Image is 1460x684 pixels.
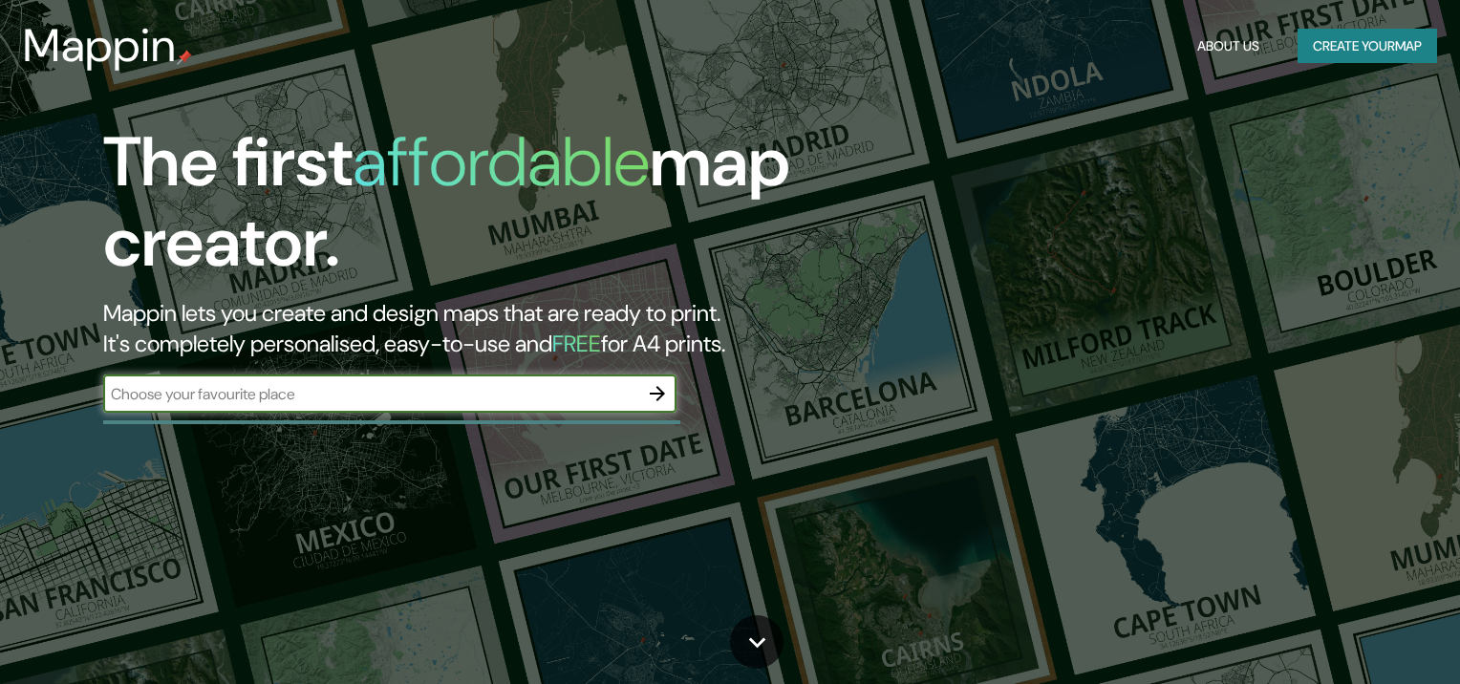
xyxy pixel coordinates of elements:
[103,298,833,359] h2: Mappin lets you create and design maps that are ready to print. It's completely personalised, eas...
[103,122,833,298] h1: The first map creator.
[353,118,650,206] h1: affordable
[552,329,601,358] h5: FREE
[1190,29,1267,64] button: About Us
[177,50,192,65] img: mappin-pin
[23,19,177,73] h3: Mappin
[1298,29,1437,64] button: Create yourmap
[103,383,638,405] input: Choose your favourite place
